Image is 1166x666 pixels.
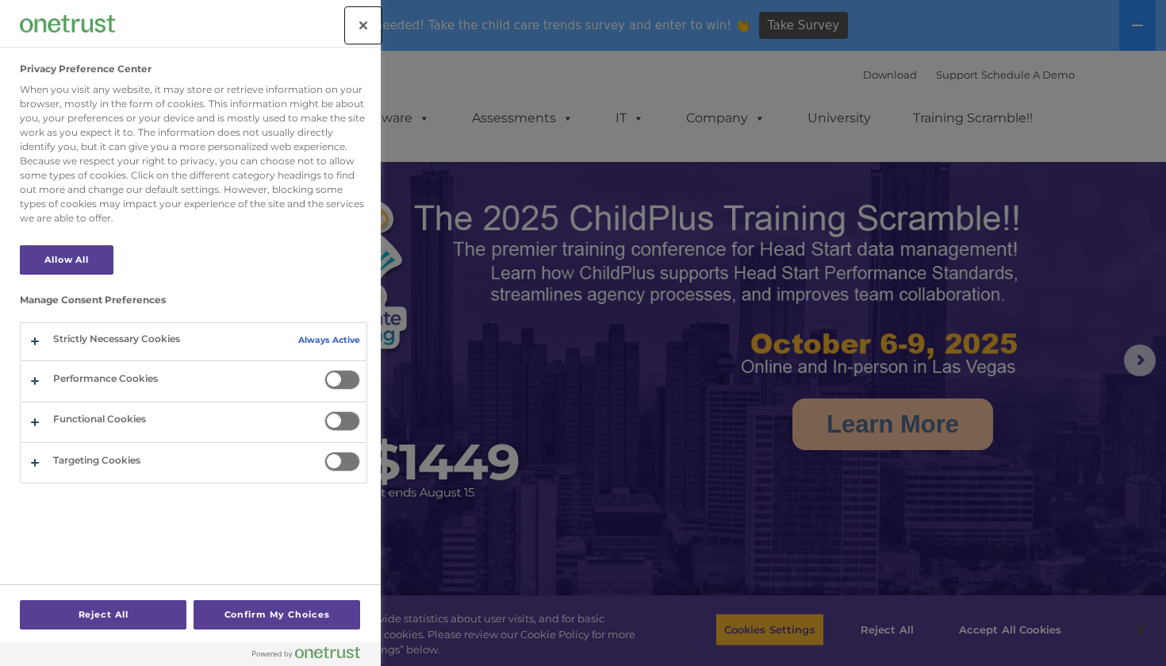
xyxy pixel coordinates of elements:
h2: Privacy Preference Center [20,64,152,75]
img: Powered by OneTrust Opens in a new Tab [252,646,360,659]
button: Close [346,8,381,43]
span: Phone number [221,170,288,182]
button: Confirm My Choices [194,600,360,629]
button: Reject All [20,600,186,629]
div: When you visit any website, it may store or retrieve information on your browser, mostly in the f... [20,83,367,225]
img: Company Logo [20,15,115,32]
a: Powered by OneTrust Opens in a new Tab [252,646,373,666]
span: Last name [221,105,269,117]
h3: Manage Consent Preferences [20,295,367,314]
div: Company Logo [20,8,115,40]
button: Allow All [20,245,113,275]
